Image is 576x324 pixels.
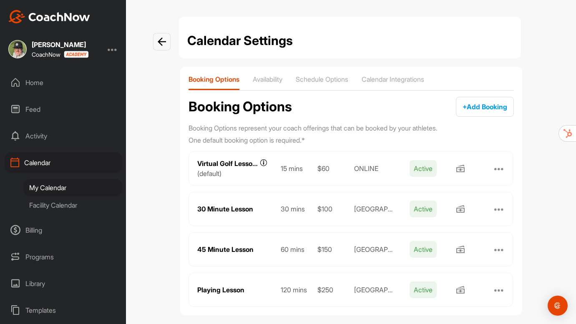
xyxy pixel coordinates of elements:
[197,286,244,294] div: Playing Lesson
[197,159,260,168] div: Virtual Golf Lesson Analysis
[23,196,122,214] div: Facility Calendar
[313,204,350,214] div: $100
[189,123,514,133] p: Booking Options represent your coach offerings that can be booked by your athletes.
[277,244,313,254] div: 60 mins
[5,300,122,321] div: Templates
[8,40,27,58] img: square_7846d7c31224d9a7b1c3e0012423b4ba.jpg
[313,285,350,295] div: $250
[354,204,396,214] div: Carmel Valley Ranch
[455,164,465,174] img: Offline Payment icon
[197,245,254,254] div: 45 Minute Lesson
[23,179,122,196] div: My Calendar
[410,201,437,217] span: Active
[189,97,292,117] h2: Booking Options
[189,75,239,83] p: Booking Options
[197,205,253,213] div: 30 Minute Lesson
[354,244,396,254] div: Carmel Valley Ranch
[277,163,313,173] div: 15 mins
[253,75,282,83] p: Availability
[456,97,514,117] button: +Add Booking
[313,244,350,254] div: $150
[410,160,437,177] span: Active
[187,31,513,50] h1: Calendar Settings
[5,72,122,93] div: Home
[8,10,90,23] img: CoachNow
[5,246,122,267] div: Programs
[354,163,396,173] div: ONLINE
[410,241,437,258] span: Active
[354,285,396,295] div: Carmel Valley Ranch
[296,75,348,83] p: Schedule Options
[362,75,424,83] p: Calendar Integrations
[455,285,465,295] img: Offline Payment icon
[455,245,465,255] img: Offline Payment icon
[64,51,88,58] img: CoachNow acadmey
[277,285,313,295] div: 120 mins
[158,38,166,46] img: info
[455,204,465,214] img: Offline Payment icon
[32,51,88,58] div: CoachNow
[548,296,568,316] div: Open Intercom Messenger
[277,204,313,214] div: 30 mins
[32,41,88,48] div: [PERSON_NAME]
[5,220,122,241] div: Billing
[5,126,122,146] div: Activity
[189,135,514,145] p: One default booking option is required. *
[197,169,221,178] div: ( default )
[5,152,122,173] div: Calendar
[313,163,350,173] div: $60
[463,103,507,111] span: + Add Booking
[5,273,122,294] div: Library
[5,99,122,120] div: Feed
[410,281,437,298] span: Active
